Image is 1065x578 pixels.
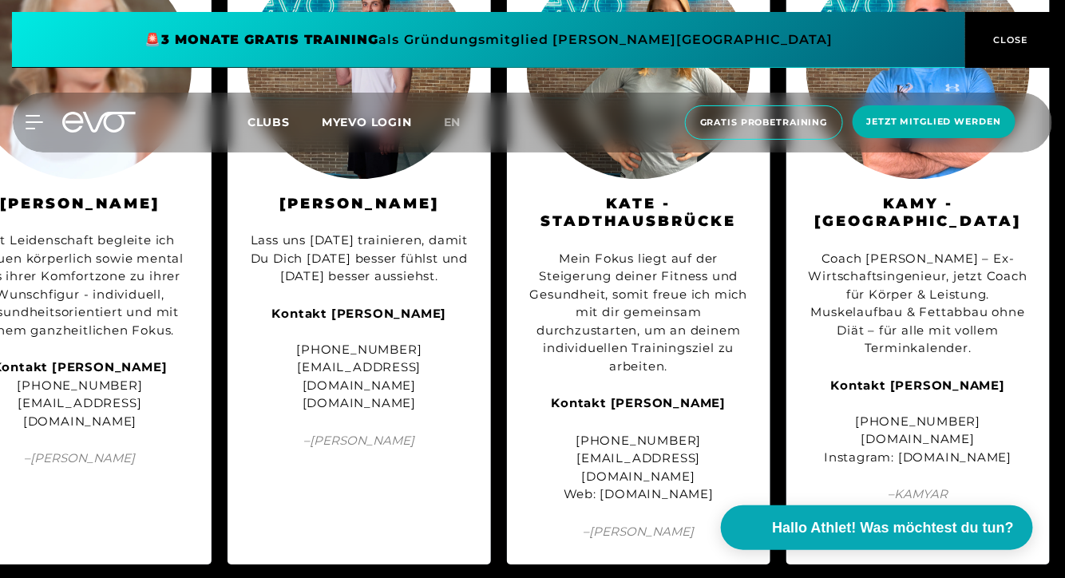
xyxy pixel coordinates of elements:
span: – [PERSON_NAME] [247,432,471,450]
a: MYEVO LOGIN [322,115,412,129]
div: [PHONE_NUMBER] [EMAIL_ADDRESS][DOMAIN_NAME] Web: [DOMAIN_NAME] [527,432,750,504]
span: – [PERSON_NAME] [527,523,750,541]
div: Coach [PERSON_NAME] – Ex-Wirtschaftsingenieur, jetzt Coach für Körper & Leistung. Muskelaufbau & ... [806,250,1030,358]
button: Hallo Athlet! Was möchtest du tun? [721,505,1033,550]
div: [PHONE_NUMBER] [DOMAIN_NAME] Instagram: [DOMAIN_NAME] [806,377,1030,467]
strong: Kontakt [PERSON_NAME] [552,395,726,410]
span: CLOSE [990,33,1029,47]
button: CLOSE [965,12,1053,68]
div: Lass uns [DATE] trainieren, damit Du Dich [DATE] besser fühlst und [DATE] besser aussiehst. [247,232,471,286]
h3: Kamy - [GEOGRAPHIC_DATA] [806,195,1030,231]
strong: Kontakt [PERSON_NAME] [272,306,447,321]
span: Gratis Probetraining [700,116,828,129]
a: Gratis Probetraining [680,105,848,140]
strong: Kontakt [PERSON_NAME] [831,378,1006,393]
span: Jetzt Mitglied werden [867,115,1001,129]
h3: KATE - STADTHAUSBRÜCKE [527,195,750,231]
span: Hallo Athlet! Was möchtest du tun? [772,517,1014,539]
h3: [PERSON_NAME] [247,195,471,213]
div: Mein Fokus liegt auf der Steigerung deiner Fitness und Gesundheit, somit freue ich mich mit dir g... [527,250,750,376]
a: Clubs [247,114,322,129]
span: Clubs [247,115,290,129]
div: [PHONE_NUMBER] [EMAIL_ADDRESS][DOMAIN_NAME] [DOMAIN_NAME] [247,305,471,413]
a: Jetzt Mitglied werden [848,105,1020,140]
span: en [444,115,461,129]
a: en [444,113,481,132]
span: – KAMYAR [806,485,1030,504]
